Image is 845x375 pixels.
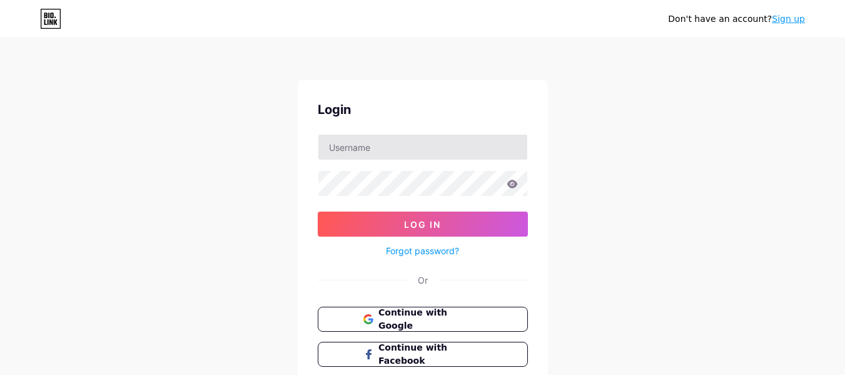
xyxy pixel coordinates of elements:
a: Forgot password? [386,244,459,257]
div: Don't have an account? [668,13,805,26]
span: Continue with Google [378,306,482,332]
button: Continue with Google [318,307,528,332]
input: Username [318,135,527,160]
button: Continue with Facebook [318,342,528,367]
div: Login [318,100,528,119]
a: Sign up [772,14,805,24]
span: Continue with Facebook [378,341,482,367]
button: Log In [318,212,528,237]
div: Or [418,274,428,287]
span: Log In [404,219,441,230]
